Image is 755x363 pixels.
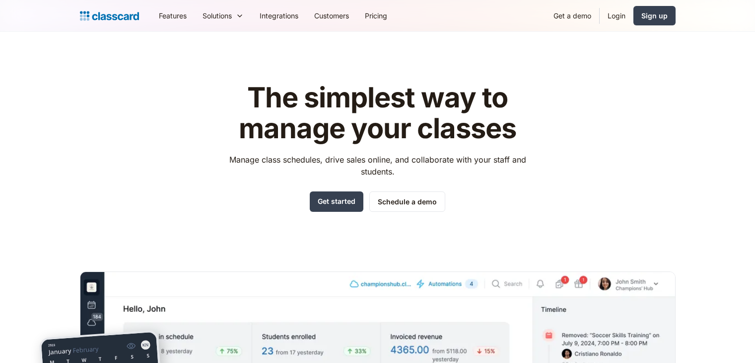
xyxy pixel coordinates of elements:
[310,191,363,212] a: Get started
[220,154,535,178] p: Manage class schedules, drive sales online, and collaborate with your staff and students.
[151,4,195,27] a: Features
[306,4,357,27] a: Customers
[369,191,445,212] a: Schedule a demo
[220,83,535,144] h1: The simplest way to manage your classes
[203,10,232,21] div: Solutions
[357,4,395,27] a: Pricing
[633,6,676,25] a: Sign up
[252,4,306,27] a: Integrations
[641,10,668,21] div: Sign up
[546,4,599,27] a: Get a demo
[600,4,633,27] a: Login
[195,4,252,27] div: Solutions
[80,9,139,23] a: home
